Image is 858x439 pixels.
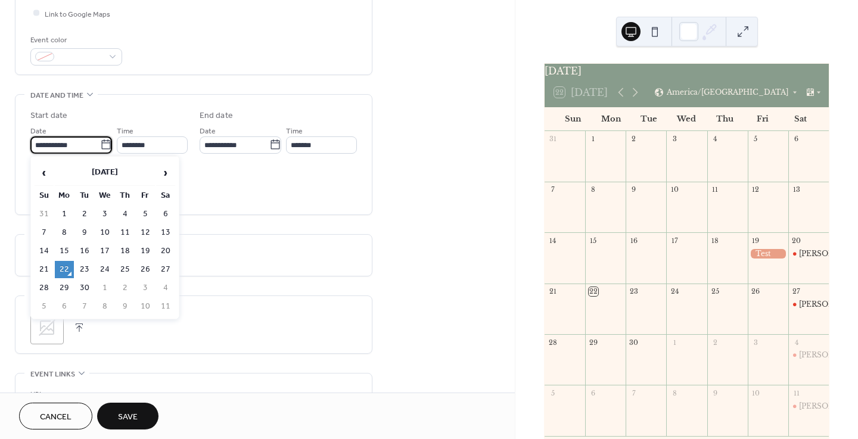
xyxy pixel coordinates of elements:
td: 2 [116,279,135,297]
div: Keller Farmer's Market [788,300,829,310]
span: Date and time [30,89,83,102]
td: 14 [35,242,54,260]
button: Cancel [19,403,92,429]
div: [DATE] [545,64,829,78]
td: 25 [116,261,135,278]
div: Keller Farmer's Market [788,350,829,360]
div: Sat [781,107,819,131]
div: Thu [705,107,744,131]
td: 4 [156,279,175,297]
td: 8 [95,298,114,315]
div: 11 [711,185,720,194]
th: Mo [55,187,74,204]
div: 7 [548,185,557,194]
th: Th [116,187,135,204]
td: 10 [136,298,155,315]
div: Event color [30,34,120,46]
div: 15 [589,236,598,245]
td: 23 [75,261,94,278]
div: 8 [589,185,598,194]
div: 5 [548,388,557,397]
span: Save [118,411,138,424]
div: 20 [792,236,801,245]
td: 20 [156,242,175,260]
td: 2 [75,206,94,223]
div: 6 [589,388,598,397]
td: 18 [116,242,135,260]
th: Su [35,187,54,204]
div: 27 [792,287,801,296]
div: 30 [629,338,638,347]
div: 10 [751,388,760,397]
div: 28 [548,338,557,347]
td: 31 [35,206,54,223]
div: Test [748,249,788,259]
span: › [157,161,175,185]
div: 6 [792,135,801,144]
td: 7 [75,298,94,315]
td: 9 [116,298,135,315]
div: Keller Farmer's Market [788,401,829,412]
button: Save [97,403,158,429]
div: Start date [30,110,67,122]
td: 13 [156,224,175,241]
div: 23 [629,287,638,296]
span: Date [30,124,46,137]
td: 17 [95,242,114,260]
td: 1 [55,206,74,223]
div: 31 [548,135,557,144]
td: 15 [55,242,74,260]
div: Sun [554,107,592,131]
div: 18 [711,236,720,245]
span: Event links [30,368,75,381]
div: 12 [751,185,760,194]
td: 10 [95,224,114,241]
div: 2 [711,338,720,347]
th: Sa [156,187,175,204]
td: 6 [156,206,175,223]
div: 9 [711,388,720,397]
div: 1 [589,135,598,144]
div: 19 [751,236,760,245]
div: 13 [792,185,801,194]
div: Wed [668,107,706,131]
div: 3 [751,338,760,347]
div: Keller Farmer's Market [788,249,829,259]
div: 21 [548,287,557,296]
td: 9 [75,224,94,241]
div: 14 [548,236,557,245]
td: 29 [55,279,74,297]
td: 16 [75,242,94,260]
span: Cancel [40,411,71,424]
td: 3 [95,206,114,223]
th: Tu [75,187,94,204]
div: 11 [792,388,801,397]
td: 8 [55,224,74,241]
div: Fri [744,107,782,131]
span: America/[GEOGRAPHIC_DATA] [667,89,788,96]
div: 16 [629,236,638,245]
td: 11 [116,224,135,241]
div: 7 [629,388,638,397]
div: 8 [670,388,679,397]
th: Fr [136,187,155,204]
div: 4 [792,338,801,347]
div: 25 [711,287,720,296]
td: 3 [136,279,155,297]
div: 2 [629,135,638,144]
td: 6 [55,298,74,315]
td: 26 [136,261,155,278]
div: Mon [592,107,630,131]
td: 11 [156,298,175,315]
div: 24 [670,287,679,296]
div: 3 [670,135,679,144]
td: 28 [35,279,54,297]
div: 22 [589,287,598,296]
div: 9 [629,185,638,194]
div: 1 [670,338,679,347]
td: 30 [75,279,94,297]
div: ; [30,311,64,344]
div: End date [200,110,233,122]
div: 4 [711,135,720,144]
